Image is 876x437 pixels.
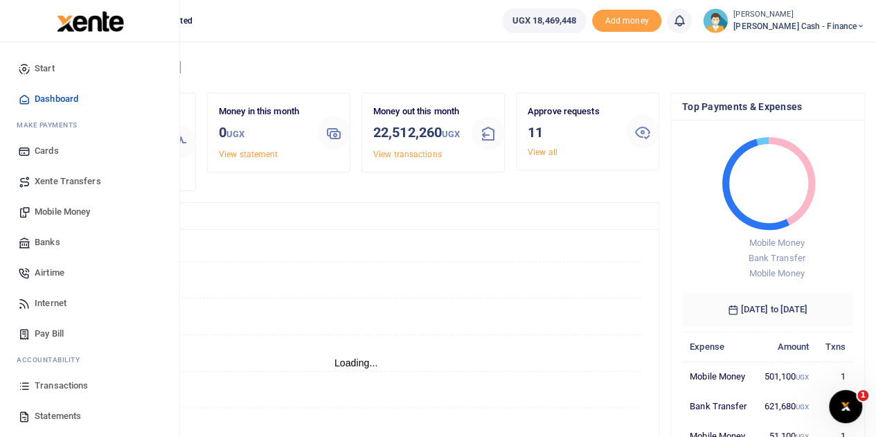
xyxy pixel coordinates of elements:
small: UGX [226,129,244,139]
th: Amount [756,332,817,362]
span: Transactions [35,379,88,393]
span: Bank Transfer [748,253,805,263]
span: [PERSON_NAME] Cash - Finance [733,20,865,33]
span: Add money [592,10,661,33]
td: 1 [816,391,853,421]
th: Expense [682,332,756,362]
small: [PERSON_NAME] [733,9,865,21]
span: 1 [857,390,868,401]
span: Internet [35,296,66,310]
a: profile-user [PERSON_NAME] [PERSON_NAME] Cash - Finance [703,8,865,33]
span: ake Payments [24,120,78,130]
h3: 0 [219,122,306,145]
span: Mobile Money [749,238,804,248]
a: View transactions [373,150,442,159]
span: Mobile Money [749,268,804,278]
p: Money in this month [219,105,306,119]
li: M [11,114,168,136]
a: Mobile Money [11,197,168,227]
a: Internet [11,288,168,319]
a: Pay Bill [11,319,168,349]
img: logo-large [57,11,124,32]
td: Mobile Money [682,362,756,391]
td: 621,680 [756,391,817,421]
li: Ac [11,349,168,371]
img: profile-user [703,8,728,33]
span: Pay Bill [35,327,64,341]
a: Statements [11,401,168,431]
a: logo-small logo-large logo-large [55,15,124,26]
a: Add money [592,15,661,25]
span: Start [35,62,55,75]
a: Start [11,53,168,84]
span: Mobile Money [35,205,90,219]
h4: Hello [PERSON_NAME] [53,60,865,75]
td: 501,100 [756,362,817,391]
h6: [DATE] to [DATE] [682,293,853,326]
h3: 22,512,260 [373,122,461,145]
a: Transactions [11,371,168,401]
small: UGX [796,403,809,411]
a: Xente Transfers [11,166,168,197]
a: UGX 18,469,448 [502,8,587,33]
a: Cards [11,136,168,166]
a: Dashboard [11,84,168,114]
span: UGX 18,469,448 [512,14,576,28]
h3: 11 [528,122,615,143]
span: Xente Transfers [35,175,101,188]
th: Txns [816,332,853,362]
span: Banks [35,235,60,249]
span: Cards [35,144,59,158]
h4: Transactions Overview [64,208,647,224]
span: Dashboard [35,92,78,106]
li: Toup your wallet [592,10,661,33]
p: Approve requests [528,105,615,119]
h4: Top Payments & Expenses [682,99,853,114]
a: View statement [219,150,278,159]
span: countability [27,355,80,365]
td: 1 [816,362,853,391]
span: Statements [35,409,81,423]
p: Money out this month [373,105,461,119]
span: Airtime [35,266,64,280]
td: Bank Transfer [682,391,756,421]
small: UGX [442,129,460,139]
a: Airtime [11,258,168,288]
a: View all [528,148,557,157]
li: Wallet ballance [497,8,592,33]
small: UGX [796,373,809,381]
a: Banks [11,227,168,258]
iframe: Intercom live chat [829,390,862,423]
text: Loading... [334,357,378,368]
